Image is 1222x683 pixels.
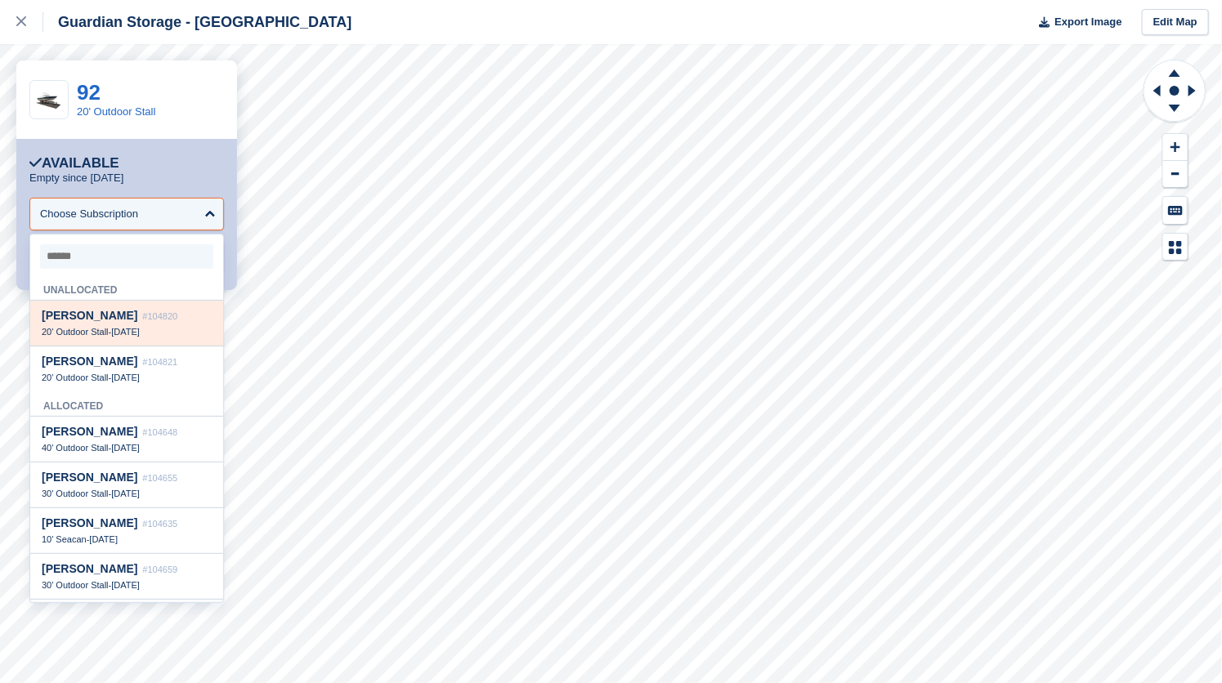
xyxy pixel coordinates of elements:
div: - [42,488,212,499]
button: Zoom Out [1163,161,1188,188]
span: #104655 [142,473,177,483]
div: - [42,326,212,337]
span: [PERSON_NAME] [42,471,137,484]
span: 20' Outdoor Stall [42,327,109,337]
span: [PERSON_NAME] [42,516,137,529]
button: Export Image [1029,9,1122,36]
span: [PERSON_NAME] [42,309,137,322]
span: [DATE] [111,373,140,382]
a: 92 [77,80,101,105]
span: #104820 [142,311,177,321]
span: [DATE] [89,534,118,544]
span: [DATE] [111,327,140,337]
img: Boat.jpg [30,89,68,110]
span: 20' Outdoor Stall [42,373,109,382]
button: Keyboard Shortcuts [1163,197,1188,224]
span: 10' Seacan [42,534,87,544]
span: #104635 [142,519,177,529]
span: 30' Outdoor Stall [42,489,109,498]
div: Available [29,155,119,172]
p: Empty since [DATE] [29,172,123,185]
div: - [42,442,212,453]
span: 30' Outdoor Stall [42,580,109,590]
div: Guardian Storage - [GEOGRAPHIC_DATA] [43,12,351,32]
span: [PERSON_NAME] [42,562,137,575]
span: [DATE] [111,489,140,498]
span: Export Image [1054,14,1121,30]
button: Map Legend [1163,234,1188,261]
span: 40' Outdoor Stall [42,443,109,453]
div: Unallocated [30,275,223,301]
span: [DATE] [111,443,140,453]
div: Choose Subscription [40,206,138,222]
span: [DATE] [111,580,140,590]
span: [PERSON_NAME] [42,355,137,368]
span: #104659 [142,565,177,574]
a: Edit Map [1142,9,1209,36]
div: - [42,579,212,591]
span: #104821 [142,357,177,367]
span: [PERSON_NAME] [42,425,137,438]
div: - [42,372,212,383]
span: #104648 [142,427,177,437]
button: Zoom In [1163,134,1188,161]
a: 20' Outdoor Stall [77,105,155,118]
div: Allocated [30,391,223,417]
div: - [42,533,212,545]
